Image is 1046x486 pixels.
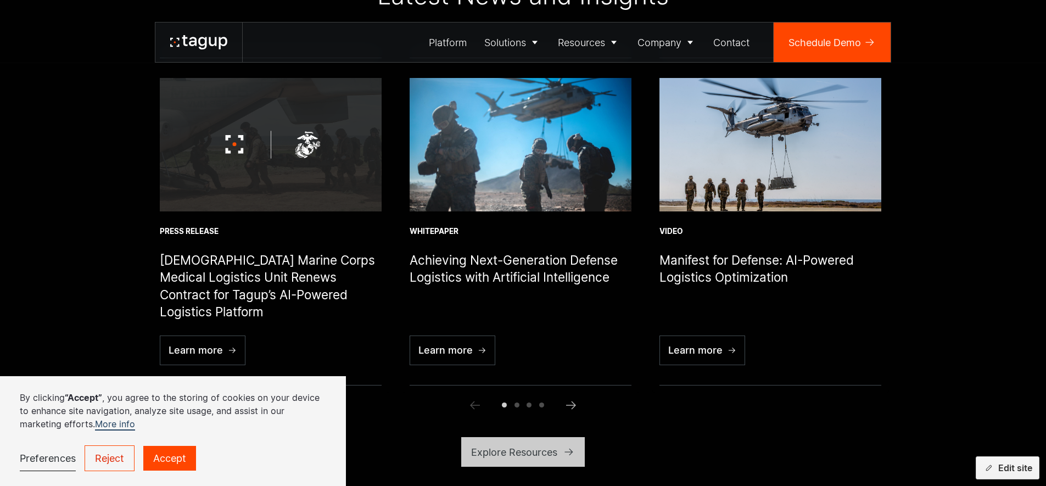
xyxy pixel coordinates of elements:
[659,336,745,365] a: Learn more
[421,23,476,62] a: Platform
[143,446,196,471] a: Accept
[85,445,135,471] a: Reject
[169,343,223,357] div: Learn more
[418,343,473,357] div: Learn more
[558,35,605,50] div: Resources
[410,78,631,211] img: landing support specialists insert and extract assets in terrain, photo by Sgt. Conner Robbins
[527,403,532,407] span: Go to slide 3
[402,51,639,393] div: 2 / 6
[774,23,891,62] a: Schedule Demo
[471,445,557,460] div: Explore Resources
[629,23,705,62] a: Company
[95,418,135,431] a: More info
[788,35,861,50] div: Schedule Demo
[502,403,507,407] span: Go to slide 1
[514,403,519,407] span: Go to slide 2
[160,336,245,365] a: Learn more
[539,403,544,407] span: Go to slide 4
[461,437,585,467] a: Explore Resources
[637,35,681,50] div: Company
[160,226,382,237] div: Press Release
[410,226,631,237] div: Whitepaper
[20,391,326,431] p: By clicking , you agree to the storing of cookies on your device to enhance site navigation, anal...
[160,78,382,211] img: U.S. Marine Corps Medical Logistics Unit Renews Contract for Tagup’s AI-Powered Logistics Platfor...
[659,226,881,237] div: Video
[410,336,495,365] a: Learn more
[153,51,389,393] div: 1 / 6
[705,23,759,62] a: Contact
[652,51,889,393] div: 3 / 6
[65,392,102,403] strong: “Accept”
[462,393,487,417] a: Previous slide
[976,456,1039,479] button: Edit site
[550,23,629,62] a: Resources
[713,35,749,50] div: Contact
[668,343,723,357] div: Learn more
[659,252,881,286] h1: Manifest for Defense: AI-Powered Logistics Optimization
[410,252,631,286] h1: Achieving Next-Generation Defense Logistics with Artificial Intelligence
[559,393,584,417] a: Next slide
[160,252,382,321] h1: [DEMOGRAPHIC_DATA] Marine Corps Medical Logistics Unit Renews Contract for Tagup’s AI-Powered Log...
[484,35,526,50] div: Solutions
[429,35,467,50] div: Platform
[476,23,550,62] a: Solutions
[20,446,76,471] a: Preferences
